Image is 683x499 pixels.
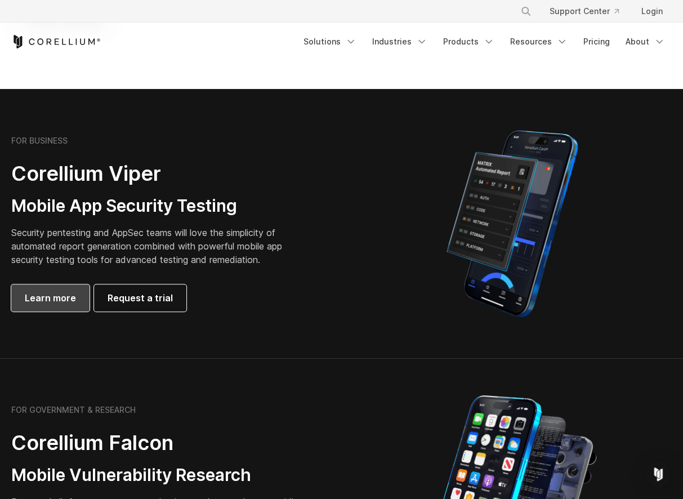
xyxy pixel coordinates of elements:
div: Navigation Menu [297,32,672,52]
h6: FOR BUSINESS [11,136,68,146]
h3: Mobile App Security Testing [11,195,288,217]
a: Request a trial [94,284,186,311]
h6: FOR GOVERNMENT & RESEARCH [11,405,136,415]
h3: Mobile Vulnerability Research [11,465,315,486]
a: Solutions [297,32,363,52]
button: Search [516,1,536,21]
h2: Corellium Viper [11,161,288,186]
a: Pricing [577,32,617,52]
h2: Corellium Falcon [11,430,315,456]
a: Login [632,1,672,21]
span: Learn more [25,291,76,305]
a: Products [436,32,501,52]
a: Resources [503,32,574,52]
div: Navigation Menu [507,1,672,21]
img: Corellium MATRIX automated report on iPhone showing app vulnerability test results across securit... [427,125,597,322]
div: Open Intercom Messenger [645,461,672,488]
a: Support Center [541,1,628,21]
a: About [619,32,672,52]
p: Security pentesting and AppSec teams will love the simplicity of automated report generation comb... [11,226,288,266]
a: Industries [365,32,434,52]
a: Learn more [11,284,90,311]
a: Corellium Home [11,35,101,48]
span: Request a trial [108,291,173,305]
